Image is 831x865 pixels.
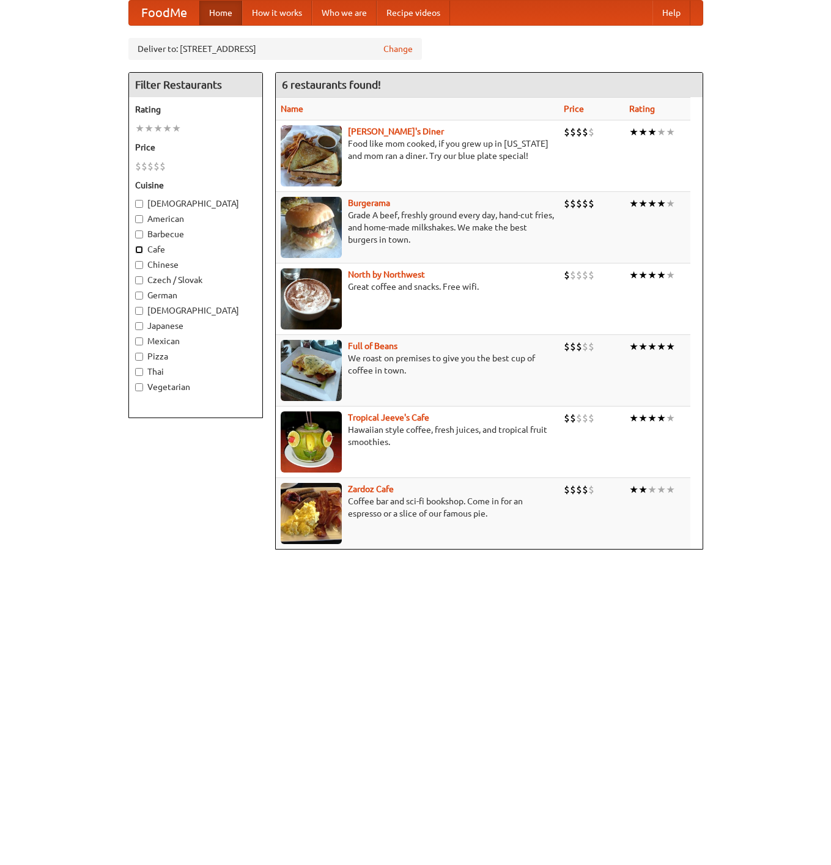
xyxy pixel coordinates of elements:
[348,198,390,208] a: Burgerama
[648,268,657,282] li: ★
[135,289,256,301] label: German
[666,125,675,139] li: ★
[576,197,582,210] li: $
[638,411,648,425] li: ★
[199,1,242,25] a: Home
[135,160,141,173] li: $
[135,368,143,376] input: Thai
[348,127,444,136] b: [PERSON_NAME]'s Diner
[564,340,570,353] li: $
[129,73,262,97] h4: Filter Restaurants
[657,125,666,139] li: ★
[312,1,377,25] a: Who we are
[135,200,143,208] input: [DEMOGRAPHIC_DATA]
[153,122,163,135] li: ★
[582,411,588,425] li: $
[282,79,381,90] ng-pluralize: 6 restaurants found!
[588,197,594,210] li: $
[582,197,588,210] li: $
[281,138,554,162] p: Food like mom cooked, if you grew up in [US_STATE] and mom ran a diner. Try our blue plate special!
[135,228,256,240] label: Barbecue
[657,411,666,425] li: ★
[135,366,256,378] label: Thai
[648,197,657,210] li: ★
[648,411,657,425] li: ★
[144,122,153,135] li: ★
[281,125,342,186] img: sallys.jpg
[135,335,256,347] label: Mexican
[576,340,582,353] li: $
[135,179,256,191] h5: Cuisine
[281,104,303,114] a: Name
[638,268,648,282] li: ★
[657,340,666,353] li: ★
[588,411,594,425] li: $
[570,411,576,425] li: $
[582,268,588,282] li: $
[657,483,666,496] li: ★
[564,411,570,425] li: $
[135,337,143,345] input: Mexican
[570,197,576,210] li: $
[588,125,594,139] li: $
[135,307,143,315] input: [DEMOGRAPHIC_DATA]
[281,340,342,401] img: beans.jpg
[281,209,554,246] p: Grade A beef, freshly ground every day, hand-cut fries, and home-made milkshakes. We make the bes...
[135,292,143,300] input: German
[582,340,588,353] li: $
[582,125,588,139] li: $
[657,197,666,210] li: ★
[160,160,166,173] li: $
[652,1,690,25] a: Help
[629,340,638,353] li: ★
[648,483,657,496] li: ★
[281,197,342,258] img: burgerama.jpg
[135,103,256,116] h5: Rating
[638,197,648,210] li: ★
[129,1,199,25] a: FoodMe
[141,160,147,173] li: $
[135,259,256,271] label: Chinese
[348,270,425,279] a: North by Northwest
[135,381,256,393] label: Vegetarian
[163,122,172,135] li: ★
[570,340,576,353] li: $
[135,122,144,135] li: ★
[377,1,450,25] a: Recipe videos
[383,43,413,55] a: Change
[135,304,256,317] label: [DEMOGRAPHIC_DATA]
[564,125,570,139] li: $
[281,281,554,293] p: Great coffee and snacks. Free wifi.
[128,38,422,60] div: Deliver to: [STREET_ADDRESS]
[666,197,675,210] li: ★
[135,246,143,254] input: Cafe
[576,483,582,496] li: $
[348,341,397,351] b: Full of Beans
[348,484,394,494] a: Zardoz Cafe
[638,125,648,139] li: ★
[582,483,588,496] li: $
[648,340,657,353] li: ★
[281,411,342,473] img: jeeves.jpg
[629,268,638,282] li: ★
[281,268,342,329] img: north.jpg
[576,411,582,425] li: $
[172,122,181,135] li: ★
[153,160,160,173] li: $
[657,268,666,282] li: ★
[629,125,638,139] li: ★
[135,230,143,238] input: Barbecue
[348,413,429,422] a: Tropical Jeeve's Cafe
[281,495,554,520] p: Coffee bar and sci-fi bookshop. Come in for an espresso or a slice of our famous pie.
[648,125,657,139] li: ★
[281,352,554,377] p: We roast on premises to give you the best cup of coffee in town.
[135,350,256,363] label: Pizza
[666,268,675,282] li: ★
[638,340,648,353] li: ★
[135,383,143,391] input: Vegetarian
[135,243,256,256] label: Cafe
[281,483,342,544] img: zardoz.jpg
